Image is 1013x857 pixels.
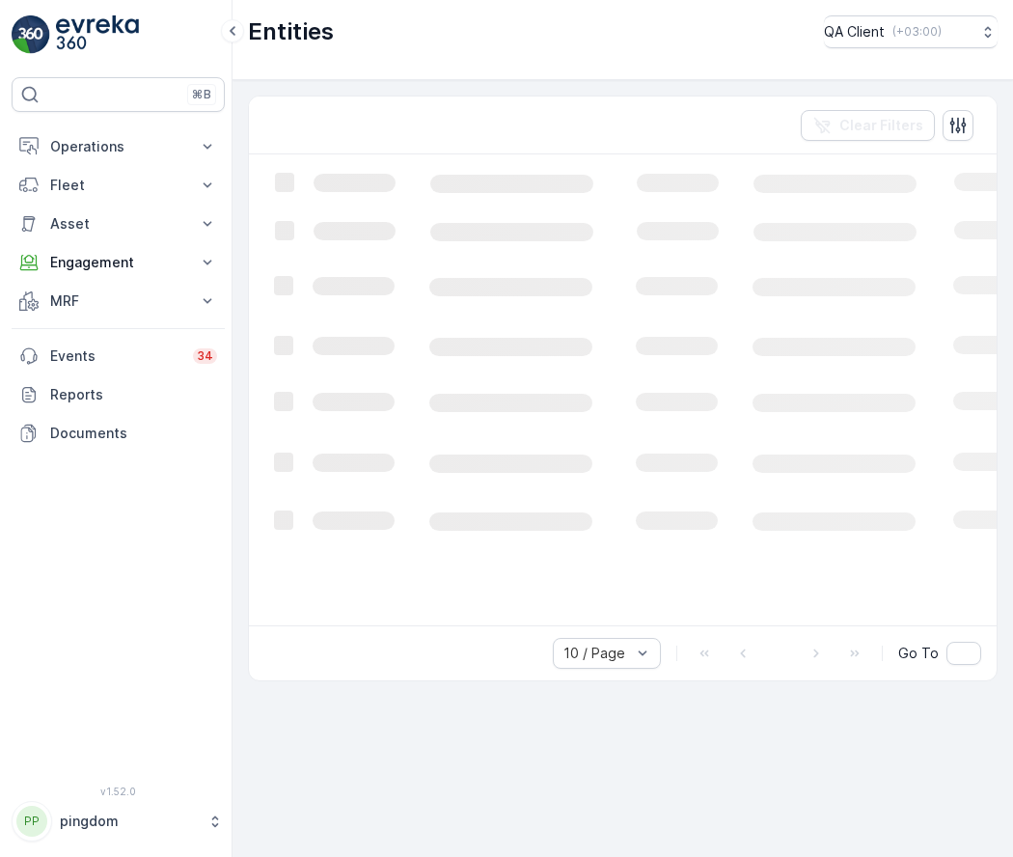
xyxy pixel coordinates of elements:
p: ( +03:00 ) [892,24,942,40]
p: QA Client [824,22,885,41]
p: Events [50,346,181,366]
p: Documents [50,424,217,443]
button: Asset [12,205,225,243]
button: PPpingdom [12,801,225,842]
button: Clear Filters [801,110,935,141]
span: v 1.52.0 [12,786,225,797]
a: Documents [12,414,225,453]
button: Fleet [12,166,225,205]
p: Clear Filters [839,116,923,135]
a: Events34 [12,337,225,375]
p: Operations [50,137,186,156]
p: Asset [50,214,186,234]
p: Fleet [50,176,186,195]
p: pingdom [60,812,198,831]
span: Go To [898,644,939,663]
img: logo_light-DOdMpM7g.png [56,15,139,54]
img: logo [12,15,50,54]
button: Operations [12,127,225,166]
button: MRF [12,282,225,320]
p: MRF [50,291,186,311]
button: QA Client(+03:00) [824,15,998,48]
p: Reports [50,385,217,404]
p: Engagement [50,253,186,272]
p: ⌘B [192,87,211,102]
button: Engagement [12,243,225,282]
div: PP [16,806,47,837]
p: Entities [248,16,334,47]
p: 34 [197,348,213,364]
a: Reports [12,375,225,414]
